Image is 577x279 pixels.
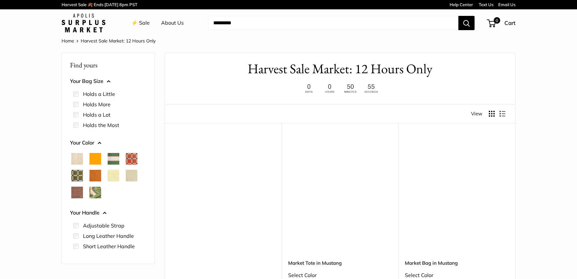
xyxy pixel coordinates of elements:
[83,90,115,98] label: Holds a Little
[288,259,392,267] a: Market Tote in Mustang
[108,187,119,198] button: Taupe
[71,170,83,181] button: Chenille Window Sage
[83,222,124,229] label: Adjustable Strap
[83,232,134,240] label: Long Leather Handle
[208,16,458,30] input: Search...
[83,100,111,108] label: Holds More
[126,170,137,181] button: Mint Sorbet
[175,59,505,78] h1: Harvest Sale Market: 12 Hours Only
[450,2,473,7] a: Help Center
[126,153,137,165] button: Chenille Window Brick
[70,138,147,148] button: Your Color
[494,17,500,24] span: 0
[504,19,515,26] span: Cart
[89,153,101,165] button: Orange
[71,153,83,165] button: Natural
[70,208,147,218] button: Your Handle
[458,16,475,30] button: Search
[161,18,184,28] a: About Us
[489,111,495,117] button: Display products as grid
[405,259,509,267] a: Market Bag in Mustang
[62,38,74,44] a: Home
[62,14,105,32] img: Apolis: Surplus Market
[70,59,147,71] p: Find yours
[500,111,505,117] button: Display products as list
[488,18,515,28] a: 0 Cart
[131,18,150,28] a: ⚡️ Sale
[471,109,482,118] span: View
[89,170,101,181] button: Cognac
[83,242,135,250] label: Short Leather Handle
[83,111,111,119] label: Holds a Lot
[108,170,119,181] button: Daisy
[62,37,156,45] nav: Breadcrumb
[71,187,83,198] button: Mustang
[405,139,509,243] a: Market Bag in MustangMarket Bag in Mustang
[70,76,147,86] button: Your Bag Size
[83,121,119,129] label: Holds the Most
[89,187,101,198] button: Palm Leaf
[479,2,493,7] a: Text Us
[288,139,392,243] a: Market Tote in MustangMarket Tote in Mustang
[108,153,119,165] button: Court Green
[81,38,156,44] span: Harvest Sale Market: 12 Hours Only
[498,2,515,7] a: Email Us
[300,82,381,95] img: 12 hours only. Ends at 8pm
